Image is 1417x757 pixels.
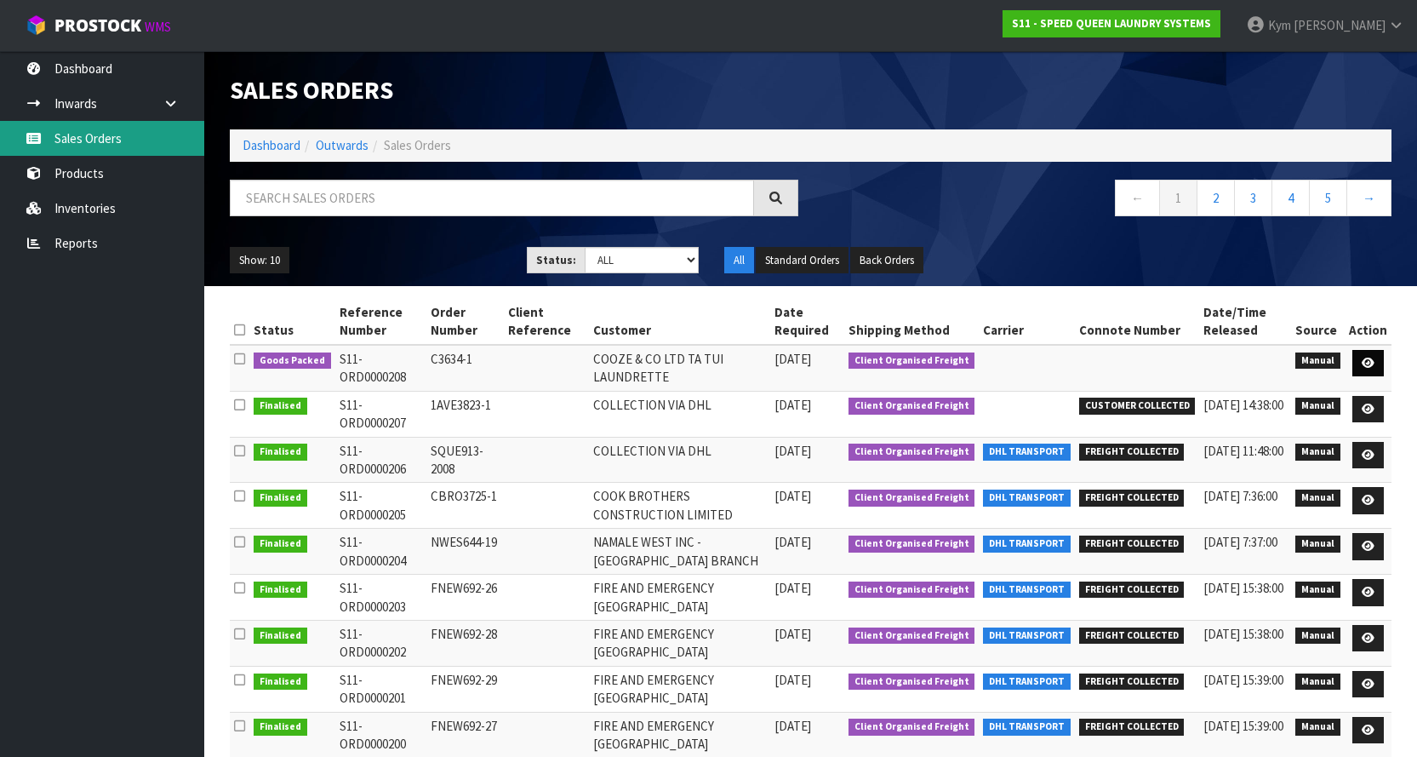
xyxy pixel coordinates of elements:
span: Finalised [254,719,307,736]
span: [DATE] 15:39:00 [1203,718,1283,734]
td: SQUE913-2008 [426,437,504,483]
button: Back Orders [850,247,923,274]
span: [DATE] [774,488,811,504]
span: FREIGHT COLLECTED [1079,674,1185,691]
td: S11-ORD0000202 [335,620,426,666]
span: Manual [1295,490,1340,507]
span: Finalised [254,398,307,415]
span: Manual [1295,628,1340,645]
th: Order Number [426,299,504,345]
input: Search sales orders [230,180,754,216]
span: [DATE] [774,672,811,688]
th: Shipping Method [844,299,980,345]
td: FNEW692-28 [426,620,504,666]
td: NWES644-19 [426,529,504,575]
span: Client Organised Freight [848,353,975,370]
button: Standard Orders [756,247,848,274]
span: DHL TRANSPORT [983,719,1071,736]
a: → [1346,180,1391,216]
span: CUSTOMER COLLECTED [1079,398,1196,415]
span: [DATE] [774,351,811,367]
span: DHL TRANSPORT [983,628,1071,645]
span: [DATE] 7:37:00 [1203,534,1277,550]
span: Manual [1295,582,1340,599]
td: S11-ORD0000205 [335,483,426,529]
span: [DATE] [774,626,811,642]
span: Manual [1295,353,1340,370]
td: FNEW692-29 [426,666,504,712]
th: Reference Number [335,299,426,345]
td: C3634-1 [426,345,504,391]
span: DHL TRANSPORT [983,490,1071,507]
th: Client Reference [504,299,589,345]
td: COOK BROTHERS CONSTRUCTION LIMITED [589,483,770,529]
button: All [724,247,754,274]
span: Finalised [254,444,307,461]
th: Connote Number [1075,299,1200,345]
td: S11-ORD0000201 [335,666,426,712]
span: [DATE] [774,718,811,734]
small: WMS [145,19,171,35]
td: S11-ORD0000204 [335,529,426,575]
a: Outwards [316,137,369,153]
span: Client Organised Freight [848,719,975,736]
span: Sales Orders [384,137,451,153]
td: FIRE AND EMERGENCY [GEOGRAPHIC_DATA] [589,666,770,712]
a: ← [1115,180,1160,216]
td: COLLECTION VIA DHL [589,437,770,483]
span: DHL TRANSPORT [983,674,1071,691]
span: Client Organised Freight [848,628,975,645]
th: Date/Time Released [1199,299,1291,345]
a: 2 [1197,180,1235,216]
td: COLLECTION VIA DHL [589,391,770,437]
strong: S11 - SPEED QUEEN LAUNDRY SYSTEMS [1012,16,1211,31]
span: [DATE] 7:36:00 [1203,488,1277,504]
span: Manual [1295,536,1340,553]
span: FREIGHT COLLECTED [1079,490,1185,507]
span: Client Organised Freight [848,582,975,599]
span: Kym [1268,17,1291,33]
span: [DATE] [774,443,811,459]
th: Action [1345,299,1391,345]
a: 4 [1271,180,1310,216]
span: DHL TRANSPORT [983,582,1071,599]
nav: Page navigation [824,180,1392,221]
th: Carrier [979,299,1075,345]
th: Status [249,299,335,345]
span: DHL TRANSPORT [983,444,1071,461]
span: Manual [1295,719,1340,736]
span: Finalised [254,490,307,507]
span: FREIGHT COLLECTED [1079,444,1185,461]
span: FREIGHT COLLECTED [1079,628,1185,645]
span: FREIGHT COLLECTED [1079,719,1185,736]
strong: Status: [536,253,576,267]
td: COOZE & CO LTD TA TUI LAUNDRETTE [589,345,770,391]
img: cube-alt.png [26,14,47,36]
button: Show: 10 [230,247,289,274]
td: FIRE AND EMERGENCY [GEOGRAPHIC_DATA] [589,575,770,621]
span: [PERSON_NAME] [1294,17,1386,33]
h1: Sales Orders [230,77,798,104]
span: Client Organised Freight [848,398,975,415]
a: 1 [1159,180,1197,216]
a: 5 [1309,180,1347,216]
td: S11-ORD0000206 [335,437,426,483]
td: FIRE AND EMERGENCY [GEOGRAPHIC_DATA] [589,620,770,666]
th: Date Required [770,299,844,345]
span: Finalised [254,536,307,553]
span: FREIGHT COLLECTED [1079,582,1185,599]
span: Finalised [254,582,307,599]
span: Finalised [254,628,307,645]
span: Client Organised Freight [848,536,975,553]
span: Goods Packed [254,353,331,370]
span: [DATE] 11:48:00 [1203,443,1283,459]
span: [DATE] 14:38:00 [1203,397,1283,413]
span: FREIGHT COLLECTED [1079,536,1185,553]
span: Client Organised Freight [848,490,975,507]
span: [DATE] [774,534,811,550]
span: Manual [1295,398,1340,415]
td: NAMALE WEST INC - [GEOGRAPHIC_DATA] BRANCH [589,529,770,575]
span: [DATE] 15:39:00 [1203,672,1283,688]
span: [DATE] 15:38:00 [1203,626,1283,642]
span: DHL TRANSPORT [983,536,1071,553]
